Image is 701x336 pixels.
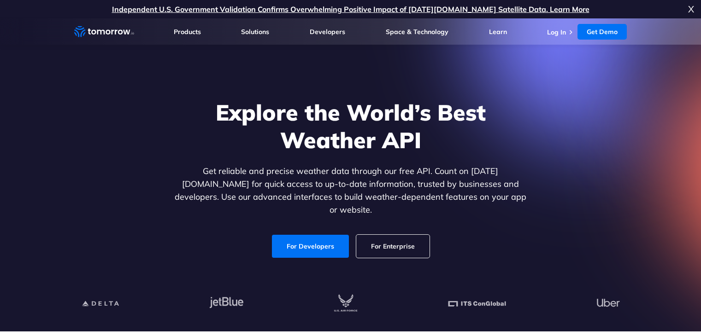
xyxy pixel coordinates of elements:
[547,28,566,36] a: Log In
[241,28,269,36] a: Solutions
[112,5,589,14] a: Independent U.S. Government Validation Confirms Overwhelming Positive Impact of [DATE][DOMAIN_NAM...
[174,28,201,36] a: Products
[489,28,507,36] a: Learn
[577,24,627,40] a: Get Demo
[310,28,345,36] a: Developers
[356,235,430,258] a: For Enterprise
[386,28,448,36] a: Space & Technology
[173,98,529,154] h1: Explore the World’s Best Weather API
[173,165,529,216] p: Get reliable and precise weather data through our free API. Count on [DATE][DOMAIN_NAME] for quic...
[272,235,349,258] a: For Developers
[74,25,134,39] a: Home link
